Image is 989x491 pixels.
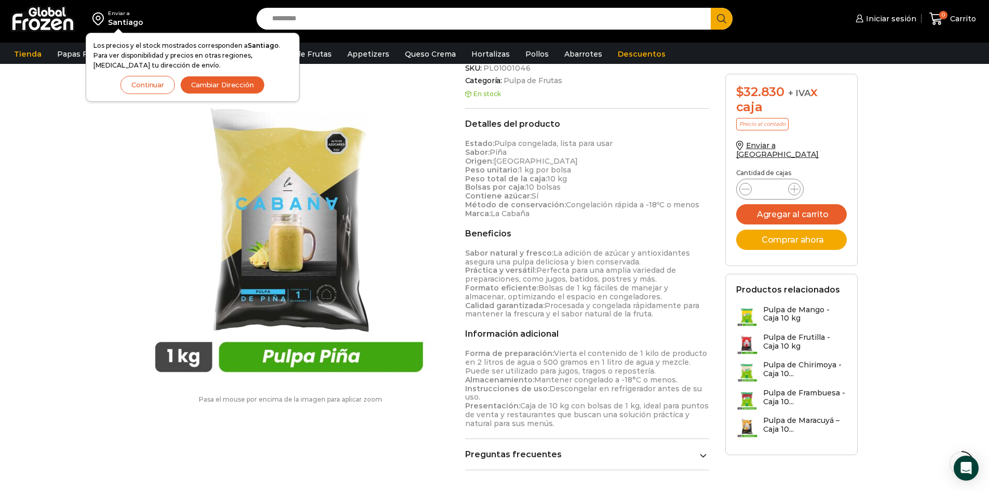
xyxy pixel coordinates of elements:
[736,285,840,295] h2: Productos relacionados
[400,44,461,64] a: Queso Crema
[736,84,784,99] bdi: 32.830
[465,283,538,293] strong: Formato eficiente:
[465,139,710,218] p: Pulpa congelada, lista para usar Piña [GEOGRAPHIC_DATA] 1 kg por bolsa 10 kg 10 bolsas Sí Congela...
[482,64,531,73] span: PL01001046
[559,44,607,64] a: Abarrotes
[736,204,847,224] button: Agregar al carrito
[763,389,847,406] h3: Pulpa de Frambuesa - Caja 10...
[927,7,979,31] a: 0 Carrito
[180,76,265,94] button: Cambiar Dirección
[736,361,847,383] a: Pulpa de Chirimoya - Caja 10...
[736,84,744,99] span: $
[466,44,515,64] a: Hortalizas
[131,74,443,386] img: pulpa-piña
[711,8,733,30] button: Search button
[736,169,847,177] p: Cantidad de cajas
[9,44,47,64] a: Tienda
[760,182,780,196] input: Product quantity
[465,248,553,258] strong: Sabor natural y fresco:
[736,389,847,411] a: Pulpa de Frambuesa - Caja 10...
[108,17,143,28] div: Santiago
[465,209,491,218] strong: Marca:
[267,44,337,64] a: Pulpa de Frutas
[465,90,710,98] p: En stock
[465,329,710,339] h2: Información adicional
[465,200,566,209] strong: Método de conservación:
[465,401,520,410] strong: Presentación:
[465,139,494,148] strong: Estado:
[342,44,395,64] a: Appetizers
[763,333,847,351] h3: Pulpa de Frutilla - Caja 10 kg
[763,416,847,434] h3: Pulpa de Maracuyá – Caja 10...
[248,42,279,49] strong: Santiago
[465,449,710,459] a: Preguntas frecuentes
[736,85,847,115] div: x caja
[736,416,847,439] a: Pulpa de Maracuyá – Caja 10...
[465,229,710,238] h2: Beneficios
[93,41,292,71] p: Los precios y el stock mostrados corresponden a . Para ver disponibilidad y precios en otras regi...
[736,118,789,130] p: Precio al contado
[465,119,710,129] h2: Detalles del producto
[465,384,549,393] strong: Instrucciones de uso:
[520,44,554,64] a: Pollos
[863,14,916,24] span: Iniciar sesión
[92,10,108,28] img: address-field-icon.svg
[947,14,976,24] span: Carrito
[465,64,710,73] span: SKU:
[939,11,947,19] span: 0
[465,349,554,358] strong: Forma de preparación:
[613,44,671,64] a: Descuentos
[465,191,532,201] strong: Contiene azúcar:
[465,148,490,157] strong: Sabor:
[736,305,847,327] a: Pulpa de Mango - Caja 10 kg
[465,266,536,275] strong: Práctica y versátil:
[954,456,979,481] div: Open Intercom Messenger
[465,156,494,166] strong: Origen:
[736,230,847,250] button: Comprar ahora
[465,301,545,310] strong: Calidad garantizada:
[763,361,847,378] h3: Pulpa de Chirimoya - Caja 10...
[465,349,710,428] p: Vierta el contenido de 1 kilo de producto en 2 litros de agua o 500 gramos en 1 litro de agua y m...
[465,76,710,85] span: Categoría:
[465,182,526,192] strong: Bolsas por caja:
[736,333,847,355] a: Pulpa de Frutilla - Caja 10 kg
[788,88,811,98] span: + IVA
[736,141,819,159] a: Enviar a [GEOGRAPHIC_DATA]
[120,76,175,94] button: Continuar
[52,44,110,64] a: Papas Fritas
[853,8,916,29] a: Iniciar sesión
[465,249,710,319] p: La adición de azúcar y antioxidantes asegura una pulpa deliciosa y bien conservada. Perfecta para...
[131,396,450,403] p: Pasa el mouse por encima de la imagen para aplicar zoom
[108,10,143,17] div: Enviar a
[465,165,519,175] strong: Peso unitario:
[465,174,547,183] strong: Peso total de la caja:
[502,76,562,85] a: Pulpa de Frutas
[465,375,534,384] strong: Almacenamiento:
[763,305,847,323] h3: Pulpa de Mango - Caja 10 kg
